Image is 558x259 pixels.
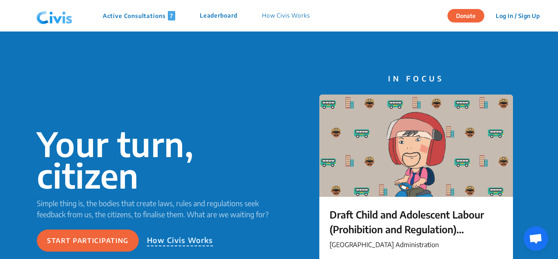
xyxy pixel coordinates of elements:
[319,73,513,84] p: IN FOCUS
[168,11,175,20] span: 7
[262,11,310,20] p: How Civis Works
[490,9,545,22] button: Log In / Sign Up
[447,9,484,23] button: Donate
[200,11,237,20] p: Leaderboard
[447,11,490,19] a: Donate
[103,11,175,20] p: Active Consultations
[330,240,503,250] p: [GEOGRAPHIC_DATA] Administration
[37,198,279,220] p: Simple thing is, the bodies that create laws, rules and regulations seek feedback from us, the ci...
[33,4,76,28] img: navlogo.png
[524,226,548,251] div: Open chat
[330,207,503,236] p: Draft Child and Adolescent Labour (Prohibition and Regulation) Chandigarh Rules, 2025
[147,234,213,246] p: How Civis Works
[37,230,139,252] button: Start participating
[37,128,279,191] p: Your turn, citizen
